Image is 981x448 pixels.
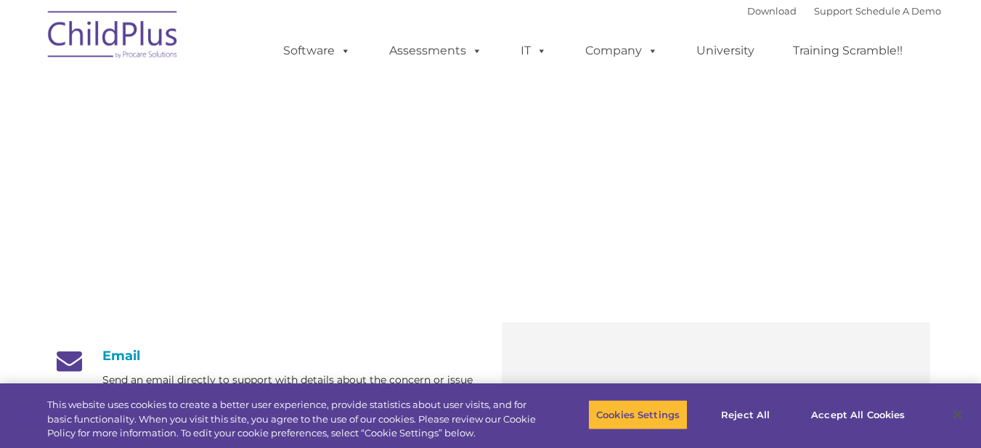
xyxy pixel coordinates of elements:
[269,36,365,65] a: Software
[942,399,974,431] button: Close
[102,371,480,407] p: Send an email directly to support with details about the concern or issue you are experiencing.
[747,5,941,17] font: |
[41,1,186,73] img: ChildPlus by Procare Solutions
[803,399,913,430] button: Accept All Cookies
[571,36,672,65] a: Company
[682,36,769,65] a: University
[700,399,791,430] button: Reject All
[778,36,917,65] a: Training Scramble!!
[855,5,941,17] a: Schedule A Demo
[747,5,797,17] a: Download
[814,5,852,17] a: Support
[375,36,497,65] a: Assessments
[47,398,540,441] div: This website uses cookies to create a better user experience, provide statistics about user visit...
[588,399,688,430] button: Cookies Settings
[506,36,561,65] a: IT
[52,348,480,364] h4: Email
